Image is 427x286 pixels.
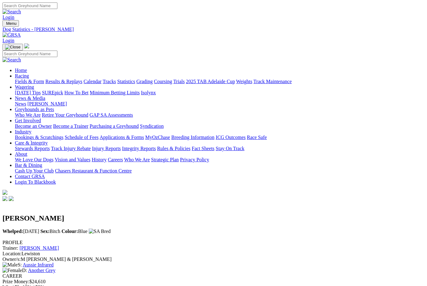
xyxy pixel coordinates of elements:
img: facebook.svg [2,196,7,201]
a: Who We Are [124,157,150,162]
div: M [PERSON_NAME] & [PERSON_NAME] [2,257,425,262]
a: Greyhounds as Pets [15,107,54,112]
button: Toggle navigation [2,20,19,27]
a: Careers [108,157,123,162]
a: MyOzChase [145,135,170,140]
a: Who We Are [15,112,41,118]
a: Breeding Information [171,135,214,140]
a: Become a Trainer [53,123,88,129]
a: Race Safe [247,135,267,140]
a: Strategic Plan [151,157,179,162]
a: Track Maintenance [254,79,292,84]
div: Industry [15,135,425,140]
a: [PERSON_NAME] [20,245,59,251]
a: Get Involved [15,118,41,123]
a: Fields & Form [15,79,44,84]
a: Contact GRSA [15,174,45,179]
h2: [PERSON_NAME] [2,214,425,222]
a: [PERSON_NAME] [27,101,67,106]
div: Greyhounds as Pets [15,112,425,118]
b: Whelped: [2,229,23,234]
img: Close [5,45,20,50]
a: Trials [173,79,185,84]
a: Fact Sheets [192,146,214,151]
b: Colour: [61,229,78,234]
div: Wagering [15,90,425,96]
span: Bitch [40,229,60,234]
a: Vision and Values [55,157,90,162]
a: Dog Statistics - [PERSON_NAME] [2,27,425,32]
a: Integrity Reports [122,146,156,151]
a: Racing [15,73,29,78]
a: Calendar [83,79,101,84]
a: Schedule of Fees [65,135,98,140]
a: Login [2,38,14,43]
span: Menu [6,21,16,26]
span: Blue [61,229,88,234]
div: Racing [15,79,425,84]
a: We Love Our Dogs [15,157,53,162]
div: Get Involved [15,123,425,129]
a: [DATE] Tips [15,90,41,95]
a: Tracks [103,79,116,84]
a: Injury Reports [92,146,121,151]
a: Cash Up Your Club [15,168,54,173]
span: Owner/s: [2,257,21,262]
span: D: [2,268,27,273]
a: How To Bet [65,90,89,95]
div: Bar & Dining [15,168,425,174]
span: S: [2,262,22,267]
a: Become an Owner [15,123,52,129]
a: GAP SA Assessments [90,112,133,118]
img: Search [2,9,21,15]
a: Privacy Policy [180,157,209,162]
a: Statistics [117,79,135,84]
img: logo-grsa-white.png [24,43,29,48]
a: Retire Your Greyhound [42,112,88,118]
a: ICG Outcomes [216,135,245,140]
a: Stay On Track [216,146,244,151]
a: Results & Replays [45,79,82,84]
a: About [15,151,27,157]
img: Search [2,57,21,63]
a: Bar & Dining [15,163,42,168]
img: twitter.svg [9,196,14,201]
a: Wagering [15,84,34,90]
span: [DATE] [2,229,39,234]
span: Trainer: [2,245,18,251]
a: Coursing [154,79,172,84]
a: Grading [137,79,153,84]
b: Sex: [40,229,49,234]
a: Chasers Restaurant & Function Centre [55,168,132,173]
input: Search [2,51,57,57]
a: Bookings & Scratchings [15,135,63,140]
a: SUREpick [42,90,63,95]
a: Industry [15,129,31,134]
a: Rules & Policies [157,146,191,151]
a: Login [2,15,14,20]
div: News & Media [15,101,425,107]
img: Male [2,262,18,268]
a: Care & Integrity [15,140,48,145]
img: SA Bred [89,229,111,234]
a: Applications & Forms [100,135,144,140]
a: Login To Blackbook [15,179,56,185]
a: Isolynx [141,90,156,95]
a: Aussie Infrared [23,262,53,267]
div: Care & Integrity [15,146,425,151]
div: PROFILE [2,240,425,245]
img: logo-grsa-white.png [2,190,7,195]
a: News [15,101,26,106]
a: Syndication [140,123,164,129]
a: Weights [236,79,252,84]
a: Purchasing a Greyhound [90,123,139,129]
button: Toggle navigation [2,44,23,51]
a: 2025 TAB Adelaide Cup [186,79,235,84]
img: GRSA [2,32,21,38]
div: About [15,157,425,163]
span: Prize Money: [2,279,29,284]
span: Location: [2,251,21,256]
a: Stewards Reports [15,146,50,151]
a: Another Grey [28,268,55,273]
